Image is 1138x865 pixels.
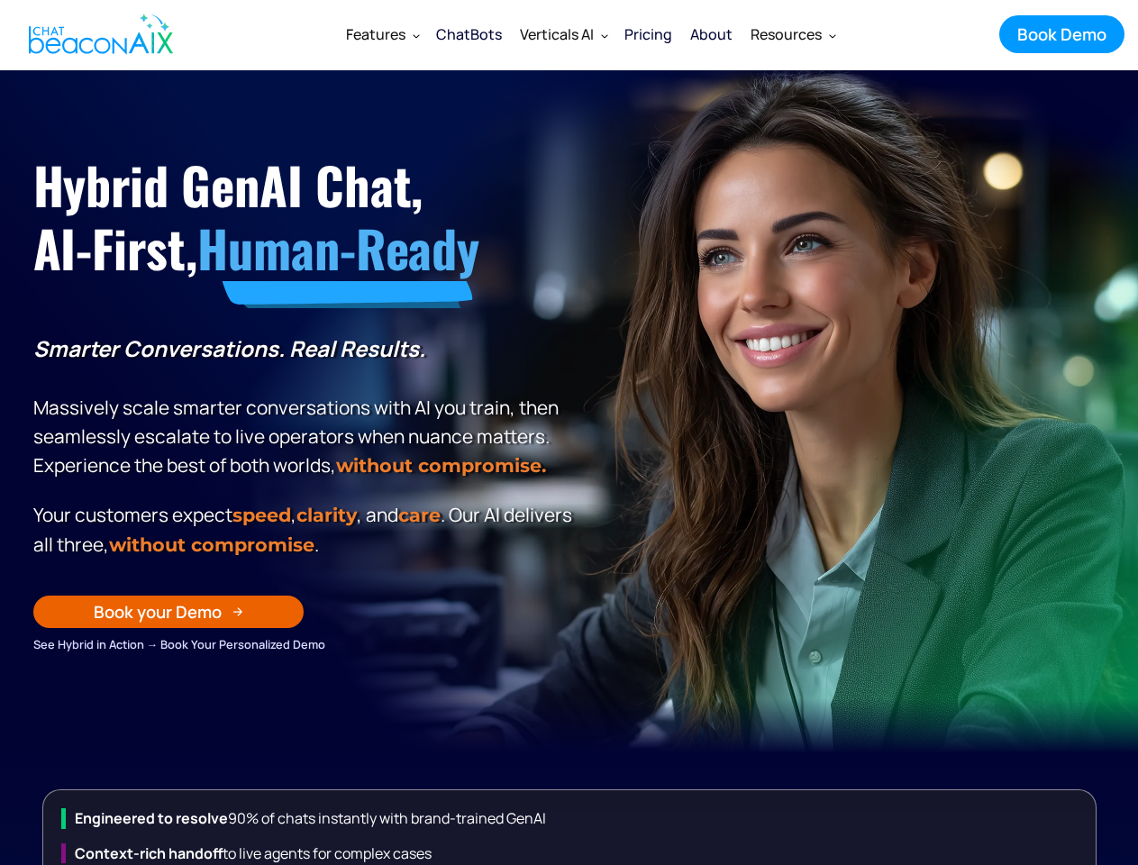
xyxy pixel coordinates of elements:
img: Dropdown [829,32,836,39]
div: Features [337,13,427,56]
img: Dropdown [601,32,608,39]
strong: without compromise. [336,454,546,477]
div: Verticals AI [511,13,615,56]
span: without compromise [109,533,314,556]
a: About [681,11,742,58]
div: 90% of chats instantly with brand-trained GenAI [61,808,1087,828]
div: About [690,22,733,47]
div: Pricing [624,22,672,47]
div: Features [346,22,405,47]
span: Human-Ready [197,210,479,285]
strong: Smarter Conversations. Real Results. [33,333,425,363]
div: Book Demo [1017,23,1106,46]
strong: Context-rich handoff [75,843,223,863]
strong: Engineered to resolve [75,808,228,828]
a: Pricing [615,11,681,58]
span: clarity [296,504,357,526]
div: Book your Demo [94,600,222,624]
a: Book Demo [999,15,1124,53]
p: Massively scale smarter conversations with AI you train, then seamlessly escalate to live operato... [33,334,578,480]
div: See Hybrid in Action → Book Your Personalized Demo [33,634,578,654]
div: ChatBots [436,22,502,47]
h1: Hybrid GenAI Chat, AI-First, [33,153,578,280]
span: care [398,504,441,526]
div: Verticals AI [520,22,594,47]
strong: speed [232,504,291,526]
a: Book your Demo [33,596,304,628]
div: to live agents for complex cases [61,843,1087,863]
img: Arrow [232,606,243,617]
a: home [14,3,183,66]
p: Your customers expect , , and . Our Al delivers all three, . [33,500,578,560]
img: Dropdown [413,32,420,39]
div: Resources [742,13,843,56]
div: Resources [751,22,822,47]
a: ChatBots [427,11,511,58]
